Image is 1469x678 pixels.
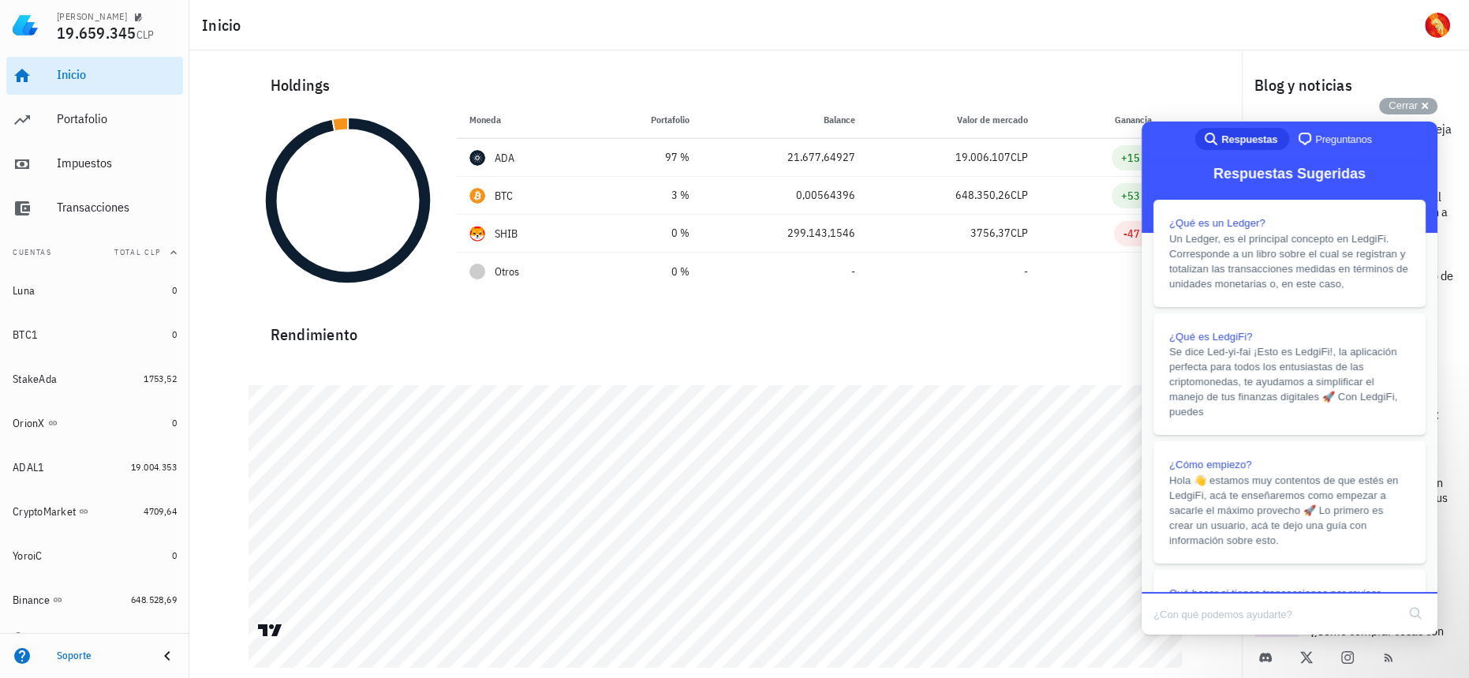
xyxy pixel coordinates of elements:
[6,404,183,442] a: OrionX 0
[6,272,183,309] a: Luna 0
[131,461,177,473] span: 19.004.353
[172,417,177,429] span: 0
[1024,264,1028,279] span: -
[6,581,183,619] a: Binance 648.528,69
[955,188,1011,202] span: 648.350,26
[6,316,183,354] a: BTC1 0
[6,537,183,575] a: YoroiC 0
[9,628,107,644] button: agregar cuenta
[28,466,239,478] span: Qué hacer si tienes transacciones por revisar
[602,187,690,204] div: 3 %
[13,594,50,607] div: Binance
[57,111,177,126] div: Portafolio
[202,13,248,38] h1: Inicio
[1242,111,1469,180] a: El presidente de la FED deja el cargo: ¿Qué se viene? [DATE]
[6,360,183,398] a: StakeAda 1753,52
[172,328,177,340] span: 0
[495,150,515,166] div: ADA
[970,226,1011,240] span: 3756,37
[1011,188,1028,202] span: CLP
[1121,150,1152,166] div: +15 %
[469,188,485,204] div: BTC-icon
[6,189,183,227] a: Transacciones
[955,150,1011,164] span: 19.006.107
[13,461,44,474] div: ADAL1
[1011,226,1028,240] span: CLP
[13,13,38,38] img: LedgiFi
[144,373,177,384] span: 1753,52
[13,284,35,298] div: Luna
[495,226,518,242] div: SHIB
[602,225,690,242] div: 0 %
[136,28,155,42] span: CLP
[6,234,183,272] button: CuentasTotal CLP
[258,309,1174,347] div: Rendimiento
[715,187,854,204] div: 0,00564396
[6,448,183,486] a: ADAL1 19.004.353
[6,57,183,95] a: Inicio
[495,264,519,280] span: Otros
[457,101,589,139] th: Moneda
[715,149,854,166] div: 21.677,64927
[867,101,1041,139] th: Valor de mercado
[57,10,127,23] div: [PERSON_NAME]
[256,623,284,638] a: Charting by TradingView
[469,226,485,242] div: SHIB-icon
[57,155,177,170] div: Impuestos
[1142,122,1437,635] iframe: Help Scout Beacon - Live Chat, Contact Form, and Knowledge Base
[850,264,854,279] span: -
[13,373,57,386] div: StakeAda
[6,145,183,183] a: Impuestos
[715,225,854,242] div: 299.143,1546
[172,549,177,561] span: 0
[469,150,485,166] div: ADA-icon
[17,631,99,642] span: agregar cuenta
[1115,114,1161,125] span: Ganancia
[6,101,183,139] a: Portafolio
[144,505,177,517] span: 4709,64
[13,505,76,519] div: CryptoMarket
[1011,150,1028,164] span: CLP
[1379,98,1437,114] button: Cerrar
[1121,188,1152,204] div: +53 %
[57,200,177,215] div: Transacciones
[13,328,38,342] div: BTC1
[57,22,136,43] span: 19.659.345
[131,594,177,605] span: 648.528,69
[1425,13,1450,38] div: avatar
[589,101,703,139] th: Portafolio
[6,493,183,530] a: CryptoMarket 4709,64
[602,264,690,280] div: 0 %
[13,549,43,563] div: YoroiC
[57,650,145,662] div: Soporte
[702,101,867,139] th: Balance
[13,417,45,430] div: OrionX
[172,284,177,296] span: 0
[258,60,1174,111] div: Holdings
[602,149,690,166] div: 97 %
[1242,60,1469,111] div: Blog y noticias
[57,67,177,82] div: Inicio
[1123,226,1152,242] div: -47 %
[1389,99,1418,111] span: Cerrar
[114,247,161,257] span: Total CLP
[495,188,514,204] div: BTC
[12,448,284,571] a: Qué hacer si tienes transacciones por revisar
